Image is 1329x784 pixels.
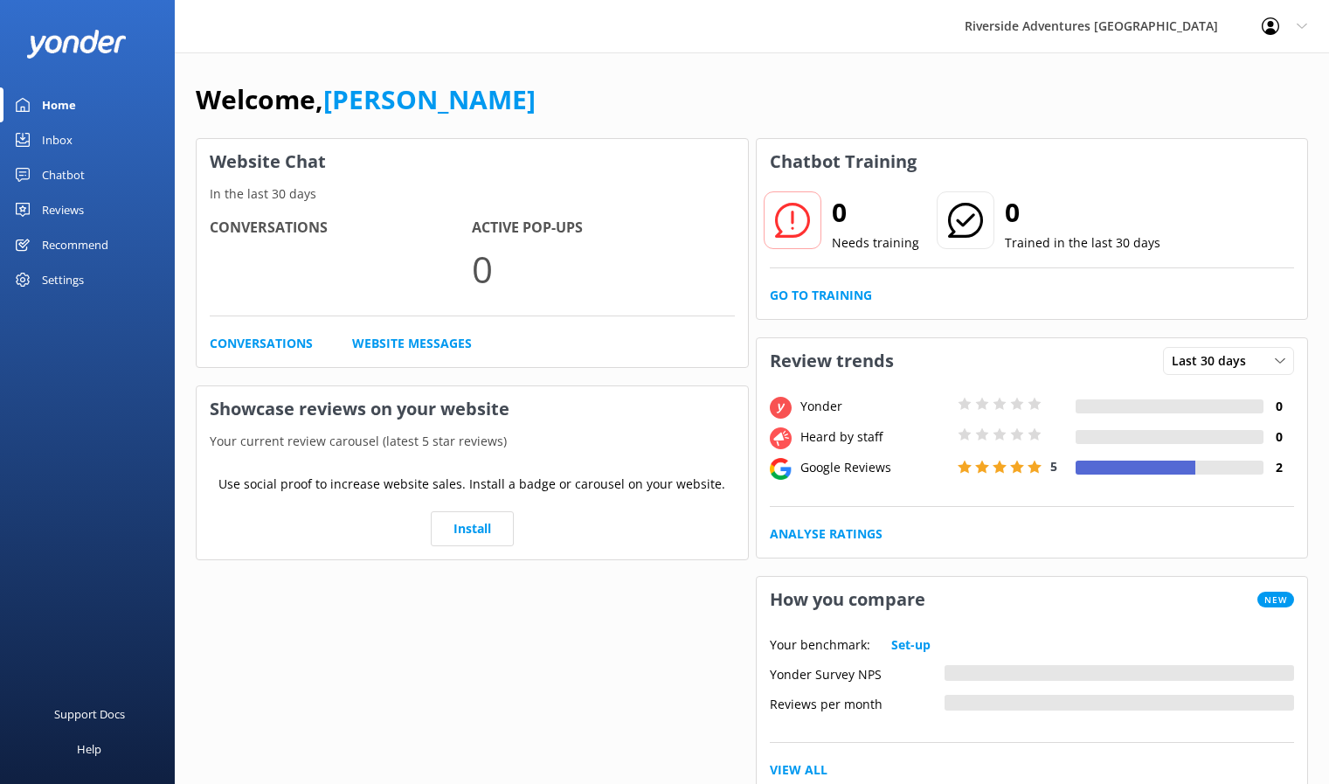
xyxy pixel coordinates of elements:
[54,697,125,732] div: Support Docs
[770,695,945,711] div: Reviews per month
[770,665,945,681] div: Yonder Survey NPS
[891,635,931,655] a: Set-up
[472,217,734,239] h4: Active Pop-ups
[832,233,919,253] p: Needs training
[757,577,938,622] h3: How you compare
[796,427,953,447] div: Heard by staff
[472,239,734,298] p: 0
[210,217,472,239] h4: Conversations
[770,524,883,544] a: Analyse Ratings
[796,397,953,416] div: Yonder
[757,139,930,184] h3: Chatbot Training
[323,81,536,117] a: [PERSON_NAME]
[42,87,76,122] div: Home
[770,286,872,305] a: Go to Training
[77,732,101,767] div: Help
[757,338,907,384] h3: Review trends
[352,334,472,353] a: Website Messages
[197,139,748,184] h3: Website Chat
[197,432,748,451] p: Your current review carousel (latest 5 star reviews)
[1257,592,1294,607] span: New
[42,157,85,192] div: Chatbot
[1172,351,1256,371] span: Last 30 days
[832,191,919,233] h2: 0
[1263,458,1294,477] h4: 2
[796,458,953,477] div: Google Reviews
[42,192,84,227] div: Reviews
[770,635,870,655] p: Your benchmark:
[42,262,84,297] div: Settings
[197,386,748,432] h3: Showcase reviews on your website
[196,79,536,121] h1: Welcome,
[210,334,313,353] a: Conversations
[1263,427,1294,447] h4: 0
[1263,397,1294,416] h4: 0
[197,184,748,204] p: In the last 30 days
[1005,191,1160,233] h2: 0
[1050,458,1057,475] span: 5
[26,30,127,59] img: yonder-white-logo.png
[42,227,108,262] div: Recommend
[1005,233,1160,253] p: Trained in the last 30 days
[42,122,73,157] div: Inbox
[431,511,514,546] a: Install
[770,760,827,780] a: View All
[218,475,725,494] p: Use social proof to increase website sales. Install a badge or carousel on your website.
